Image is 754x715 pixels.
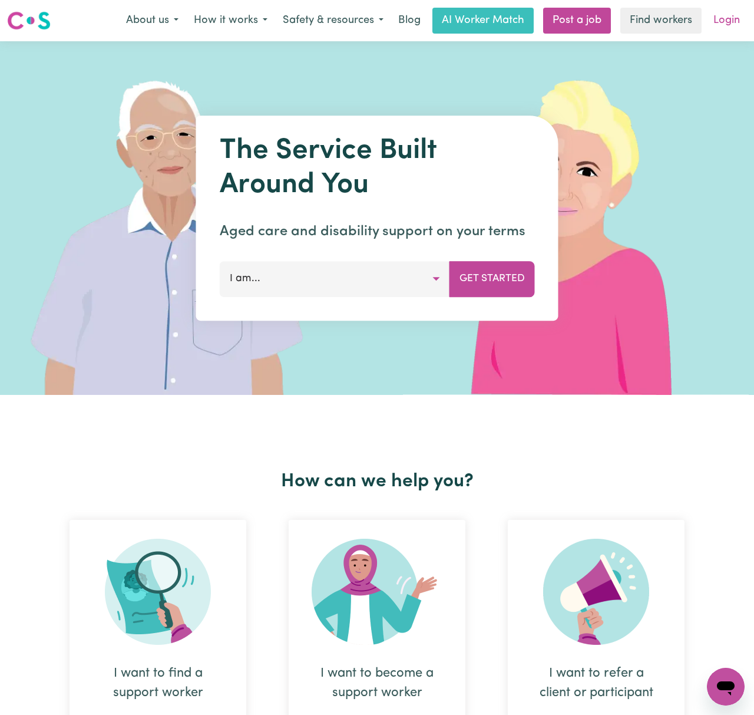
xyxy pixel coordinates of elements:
a: Login [706,8,747,34]
div: I want to refer a client or participant [536,664,656,703]
img: Become Worker [312,539,442,645]
button: I am... [220,261,450,296]
div: I want to become a support worker [317,664,437,703]
button: Get Started [449,261,535,296]
p: Aged care and disability support on your terms [220,221,535,242]
a: Blog [391,8,428,34]
a: Careseekers logo [7,7,51,34]
button: About us [118,8,186,33]
h2: How can we help you? [48,470,706,493]
img: Search [105,539,211,645]
button: Safety & resources [275,8,391,33]
h1: The Service Built Around You [220,134,535,202]
img: Refer [543,539,649,645]
a: AI Worker Match [432,8,534,34]
div: I want to find a support worker [98,664,218,703]
img: Careseekers logo [7,10,51,31]
a: Post a job [543,8,611,34]
iframe: Button to launch messaging window [707,668,745,706]
button: How it works [186,8,275,33]
a: Find workers [620,8,702,34]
